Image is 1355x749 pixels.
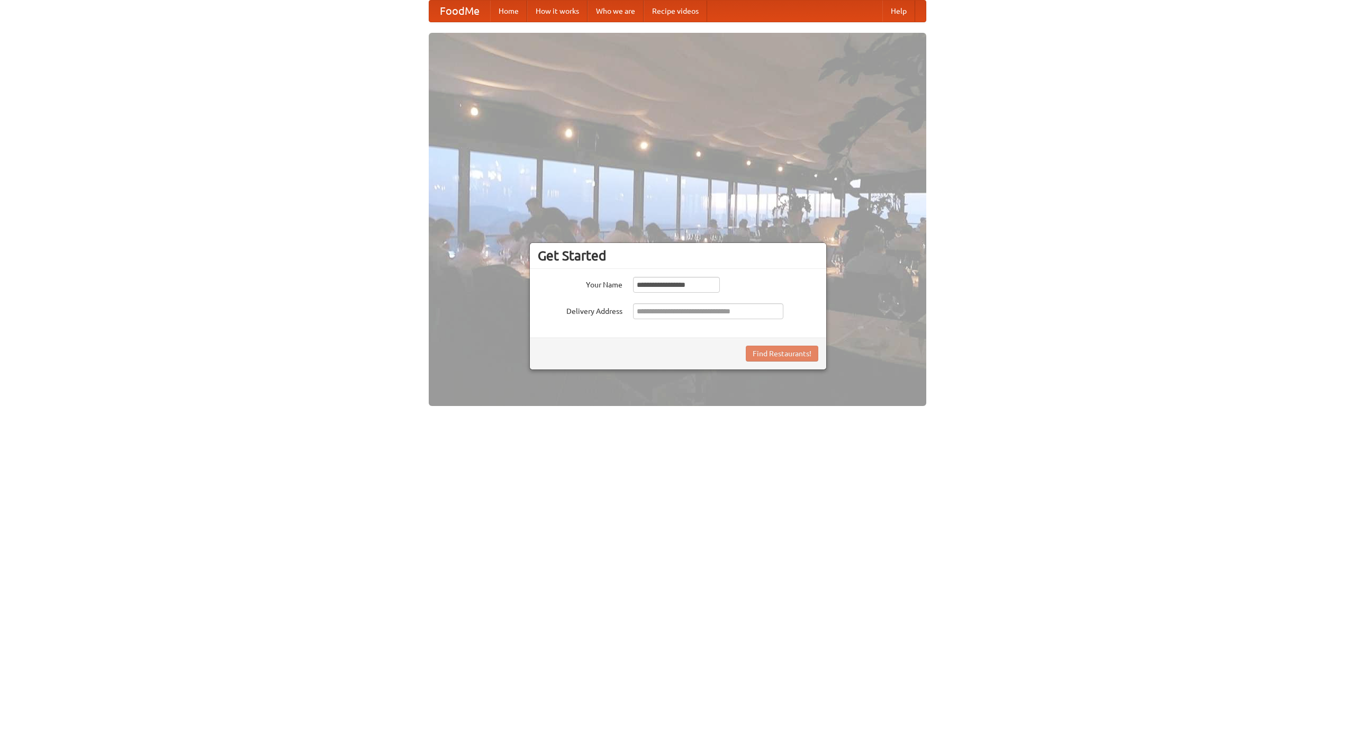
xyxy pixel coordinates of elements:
h3: Get Started [538,248,818,264]
a: FoodMe [429,1,490,22]
a: Recipe videos [644,1,707,22]
label: Delivery Address [538,303,622,317]
a: Help [882,1,915,22]
button: Find Restaurants! [746,346,818,362]
label: Your Name [538,277,622,290]
a: Home [490,1,527,22]
a: Who we are [588,1,644,22]
a: How it works [527,1,588,22]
